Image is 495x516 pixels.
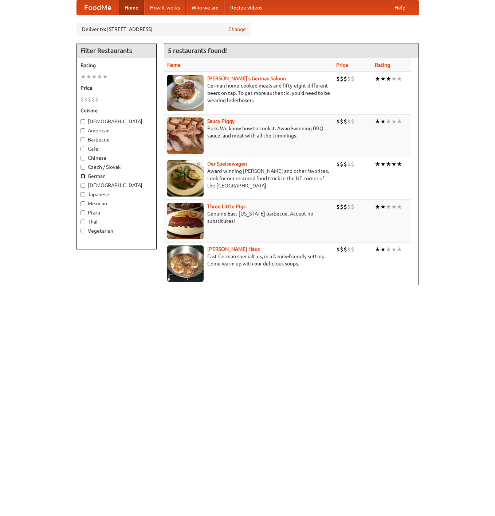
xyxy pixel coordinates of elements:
[167,82,330,104] p: German home-cooked meals and fifty-eight different beers on tap. To get more authentic, you'd nee...
[386,160,391,168] li: ★
[80,128,85,133] input: American
[380,203,386,211] li: ★
[80,165,85,170] input: Czech / Slovak
[397,117,402,125] li: ★
[144,0,186,15] a: How it works
[80,119,85,124] input: [DEMOGRAPHIC_DATA]
[391,160,397,168] li: ★
[207,75,286,81] a: [PERSON_NAME]'s German Saloon
[375,203,380,211] li: ★
[340,75,343,83] li: $
[80,191,153,198] label: Japanese
[386,75,391,83] li: ★
[80,137,85,142] input: Barbecue
[343,160,347,168] li: $
[97,73,102,81] li: ★
[80,218,153,225] label: Thai
[389,0,411,15] a: Help
[80,95,84,103] li: $
[336,117,340,125] li: $
[351,203,354,211] li: $
[397,75,402,83] li: ★
[77,43,156,58] h4: Filter Restaurants
[167,245,204,282] img: kohlhaus.jpg
[80,183,85,188] input: [DEMOGRAPHIC_DATA]
[95,95,99,103] li: $
[80,200,153,207] label: Mexican
[343,245,347,253] li: $
[80,172,153,180] label: German
[207,246,260,252] a: [PERSON_NAME] Haus
[347,245,351,253] li: $
[228,26,246,33] a: Change
[80,201,85,206] input: Mexican
[167,203,204,239] img: littlepigs.jpg
[80,84,153,92] h5: Price
[167,62,181,68] a: Name
[351,75,354,83] li: $
[207,118,235,124] a: Saucy Piggy
[167,210,330,225] p: Genuine East [US_STATE] barbecue. Accept no substitutes!
[80,127,153,134] label: American
[80,227,153,234] label: Vegetarian
[375,245,380,253] li: ★
[380,117,386,125] li: ★
[80,154,153,162] label: Chinese
[347,117,351,125] li: $
[336,75,340,83] li: $
[167,75,204,111] img: esthers.jpg
[80,156,85,160] input: Chinese
[375,160,380,168] li: ★
[80,118,153,125] label: [DEMOGRAPHIC_DATA]
[391,203,397,211] li: ★
[207,203,245,209] a: Three Little Pigs
[347,203,351,211] li: $
[80,182,153,189] label: [DEMOGRAPHIC_DATA]
[80,209,153,216] label: Pizza
[80,73,86,81] li: ★
[84,95,88,103] li: $
[76,23,251,36] div: Deliver to: [STREET_ADDRESS]
[167,253,330,267] p: East German specialties, in a family-friendly setting. Come warm up with our delicious soups.
[343,117,347,125] li: $
[375,117,380,125] li: ★
[88,95,91,103] li: $
[391,117,397,125] li: ★
[340,245,343,253] li: $
[102,73,108,81] li: ★
[77,0,119,15] a: FoodMe
[167,125,330,139] p: Pork. We know how to cook it. Award-winning BBQ sauce, and meat with all the trimmings.
[391,75,397,83] li: ★
[336,245,340,253] li: $
[351,245,354,253] li: $
[80,107,153,114] h5: Cuisine
[397,203,402,211] li: ★
[80,210,85,215] input: Pizza
[336,62,348,68] a: Price
[119,0,144,15] a: Home
[340,160,343,168] li: $
[375,62,390,68] a: Rating
[168,47,227,54] ng-pluralize: 5 restaurants found!
[386,245,391,253] li: ★
[186,0,224,15] a: Who we are
[340,203,343,211] li: $
[167,117,204,154] img: saucy.jpg
[380,75,386,83] li: ★
[80,62,153,69] h5: Rating
[207,161,247,167] a: Der Speisewagen
[351,117,354,125] li: $
[80,220,85,224] input: Thai
[336,160,340,168] li: $
[347,160,351,168] li: $
[380,245,386,253] li: ★
[86,73,91,81] li: ★
[340,117,343,125] li: $
[80,147,85,151] input: Cafe
[224,0,268,15] a: Recipe videos
[91,95,95,103] li: $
